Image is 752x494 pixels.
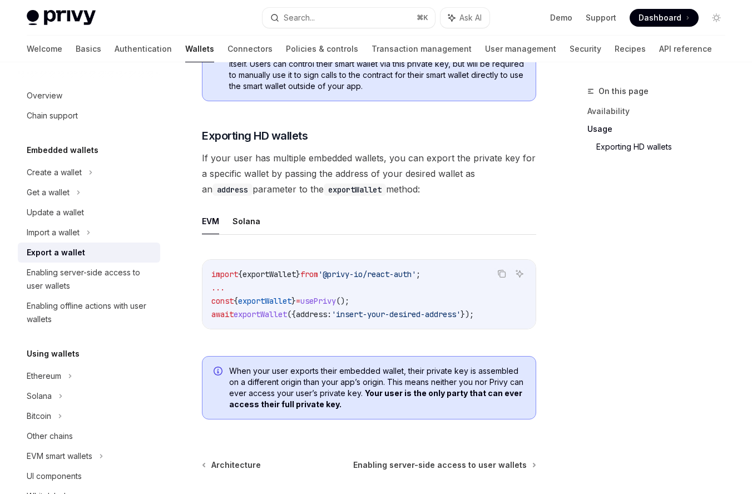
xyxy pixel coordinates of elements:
span: ({ [287,309,296,319]
div: Other chains [27,429,73,443]
a: Welcome [27,36,62,62]
a: Policies & controls [286,36,358,62]
span: On this page [598,85,649,98]
code: address [212,184,253,196]
a: Enabling server-side access to user wallets [353,460,535,471]
a: Usage [587,120,734,138]
button: Copy the contents from the code block [494,266,509,281]
span: { [238,269,243,279]
div: Search... [284,11,315,24]
span: Architecture [211,460,261,471]
div: Solana [27,389,52,403]
a: User management [485,36,556,62]
span: If your user has multiple embedded wallets, you can export the private key for a specific wallet ... [202,150,536,197]
span: } [296,269,300,279]
a: Authentication [115,36,172,62]
button: Ask AI [441,8,489,28]
a: API reference [659,36,712,62]
span: exportWallet [234,309,287,319]
a: Chain support [18,106,160,126]
a: Export a wallet [18,243,160,263]
span: usePrivy [300,296,336,306]
span: If your application uses on EVM networks, exporting the wallet will export the private key for th... [229,36,525,92]
a: Basics [76,36,101,62]
span: Enabling server-side access to user wallets [353,460,527,471]
b: Your user is the only party that can ever access their full private key. [229,388,522,409]
a: Support [586,12,616,23]
span: 'insert-your-desired-address' [332,309,461,319]
span: }); [461,309,474,319]
div: Update a wallet [27,206,84,219]
svg: Info [214,367,225,378]
span: { [234,296,238,306]
div: Enabling server-side access to user wallets [27,266,154,293]
a: Update a wallet [18,202,160,223]
button: Toggle dark mode [708,9,725,27]
h5: Using wallets [27,347,80,360]
a: Connectors [227,36,273,62]
a: Recipes [615,36,646,62]
a: Transaction management [372,36,472,62]
a: Availability [587,102,734,120]
span: When your user exports their embedded wallet, their private key is assembled on a different origi... [229,365,525,410]
a: Other chains [18,426,160,446]
a: Architecture [203,460,261,471]
h5: Embedded wallets [27,144,98,157]
span: } [291,296,296,306]
button: Ask AI [512,266,527,281]
button: EVM [202,208,219,234]
div: UI components [27,470,82,483]
a: Exporting HD wallets [596,138,734,156]
a: Security [570,36,601,62]
div: Bitcoin [27,409,51,423]
a: Dashboard [630,9,699,27]
span: '@privy-io/react-auth' [318,269,416,279]
button: Search...⌘K [263,8,435,28]
a: Overview [18,86,160,106]
a: Demo [550,12,572,23]
span: exportWallet [238,296,291,306]
div: Get a wallet [27,186,70,199]
a: Enabling server-side access to user wallets [18,263,160,296]
img: light logo [27,10,96,26]
span: Exporting HD wallets [202,128,308,144]
span: = [296,296,300,306]
a: Wallets [185,36,214,62]
span: Dashboard [639,12,681,23]
span: ; [416,269,420,279]
span: address: [296,309,332,319]
span: import [211,269,238,279]
a: Enabling offline actions with user wallets [18,296,160,329]
span: ⌘ K [417,13,428,22]
code: exportWallet [324,184,386,196]
span: Ask AI [459,12,482,23]
span: (); [336,296,349,306]
div: Ethereum [27,369,61,383]
div: EVM smart wallets [27,449,92,463]
span: ... [211,283,225,293]
span: const [211,296,234,306]
div: Overview [27,89,62,102]
span: from [300,269,318,279]
button: Solana [232,208,260,234]
span: exportWallet [243,269,296,279]
a: UI components [18,466,160,486]
div: Create a wallet [27,166,82,179]
div: Import a wallet [27,226,80,239]
span: await [211,309,234,319]
div: Enabling offline actions with user wallets [27,299,154,326]
div: Export a wallet [27,246,85,259]
div: Chain support [27,109,78,122]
